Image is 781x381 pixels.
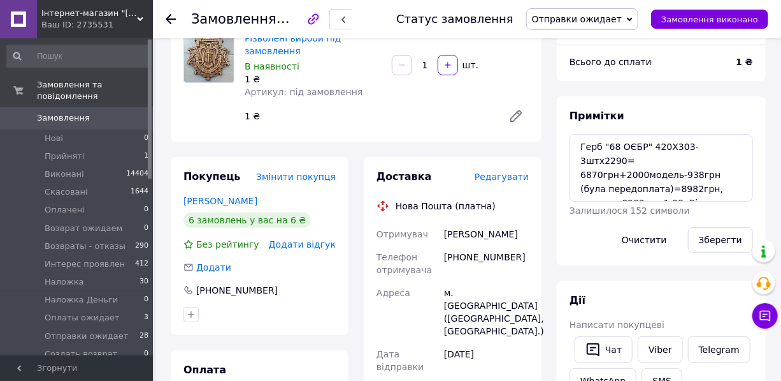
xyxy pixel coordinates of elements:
[45,241,125,252] span: Возвраты - отказы
[240,107,498,125] div: 1 ₴
[396,13,513,26] div: Статус замовлення
[144,204,148,216] span: 0
[144,294,148,306] span: 0
[256,172,336,182] span: Змінити покупця
[570,320,664,330] span: Написати покупцеві
[140,276,148,288] span: 30
[183,364,226,376] span: Оплата
[41,8,137,19] span: Інтернет-магазин "Atributlux.com.ua"
[441,343,531,378] div: [DATE]
[45,276,84,288] span: Наложка
[245,87,362,97] span: Артикул: під замовлення
[441,246,531,281] div: [PHONE_NUMBER]
[575,336,633,363] button: Чат
[144,133,148,144] span: 0
[183,196,257,206] a: [PERSON_NAME]
[144,223,148,234] span: 0
[245,73,382,86] div: 1 ₴
[45,168,84,180] span: Виконані
[376,288,410,298] span: Адреса
[45,186,88,198] span: Скасовані
[570,57,652,67] span: Всього до сплати
[661,15,758,24] span: Замовлення виконано
[688,336,750,363] a: Telegram
[45,294,118,306] span: Наложка Деньги
[752,303,778,329] button: Чат з покупцем
[376,229,428,239] span: Отримувач
[191,11,276,27] span: Замовлення
[45,258,125,270] span: Интерес проявлен
[611,227,678,253] button: Очистити
[184,33,234,82] img: Різьблені вироби під замовлення
[503,103,529,129] a: Редагувати
[144,151,148,162] span: 1
[532,14,622,24] span: Отправки ожидает
[245,61,299,71] span: В наявності
[183,213,311,228] div: 6 замовлень у вас на 6 ₴
[126,168,148,180] span: 14404
[638,336,682,363] a: Viber
[269,239,336,250] span: Додати відгук
[196,262,231,273] span: Додати
[441,223,531,246] div: [PERSON_NAME]
[376,170,432,183] span: Доставка
[166,13,176,26] div: Повернутися назад
[570,134,753,202] textarea: Герб "68 ОЄБР" 420Х303-3штх2290= 6870грн+2000модель-938грн (була передоплата)=8982грн, оплатив 89...
[736,57,753,67] b: 1 ₴
[688,227,753,253] button: Зберегти
[183,170,241,183] span: Покупець
[570,205,690,216] span: Залишилося 152 символи
[196,239,259,250] span: Без рейтингу
[376,349,424,372] span: Дата відправки
[45,151,84,162] span: Прийняті
[570,110,624,122] span: Примітки
[475,172,529,182] span: Редагувати
[45,331,128,342] span: Отправки ожидает
[140,331,148,342] span: 28
[245,33,341,56] a: Різьблені вироби під замовлення
[45,204,85,216] span: Оплачені
[144,312,148,324] span: 3
[144,348,148,360] span: 0
[45,312,120,324] span: Оплаты ожидает
[135,258,148,270] span: 412
[37,112,90,124] span: Замовлення
[570,294,585,306] span: Дії
[41,19,153,31] div: Ваш ID: 2735531
[441,281,531,343] div: м. [GEOGRAPHIC_DATA] ([GEOGRAPHIC_DATA], [GEOGRAPHIC_DATA].)
[45,223,122,234] span: Возврат ожидаем
[45,133,63,144] span: Нові
[37,79,153,102] span: Замовлення та повідомлення
[45,348,117,360] span: Создать возврат
[195,284,279,297] div: [PHONE_NUMBER]
[392,200,499,213] div: Нова Пошта (платна)
[135,241,148,252] span: 290
[376,252,432,275] span: Телефон отримувача
[6,45,150,68] input: Пошук
[651,10,768,29] button: Замовлення виконано
[131,186,148,198] span: 1644
[459,59,480,71] div: шт.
